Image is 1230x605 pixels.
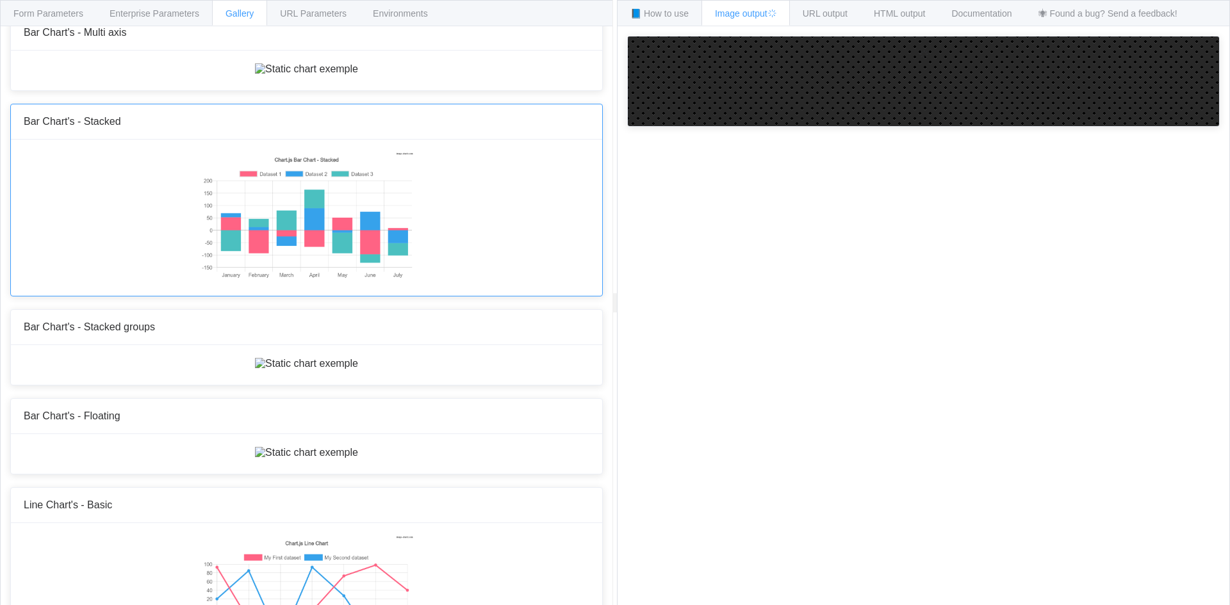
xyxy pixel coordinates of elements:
span: Bar Chart's - Stacked groups [24,321,155,332]
span: URL Parameters [280,8,347,19]
span: Image output [715,8,776,19]
img: Static chart exemple [255,358,358,369]
img: Static chart exemple [200,152,413,280]
span: Form Parameters [13,8,83,19]
span: Enterprise Parameters [110,8,199,19]
span: Bar Chart's - Stacked [24,116,121,127]
span: HTML output [874,8,925,19]
span: URL output [803,8,848,19]
span: Bar Chart's - Multi axis [24,27,126,38]
img: Static chart exemple [255,447,358,458]
span: 📘 How to use [630,8,689,19]
span: Line Chart's - Basic [24,499,112,510]
span: Documentation [951,8,1012,19]
span: Gallery [225,8,254,19]
span: Environments [373,8,428,19]
img: Static chart exemple [255,63,358,75]
span: Bar Chart's - Floating [24,410,120,421]
span: 🕷 Found a bug? Send a feedback! [1038,8,1177,19]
